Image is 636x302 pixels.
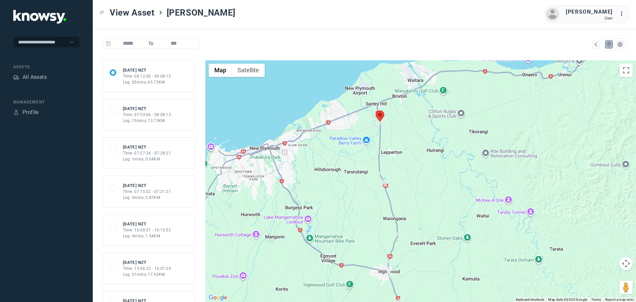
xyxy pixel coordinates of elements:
div: Profile [23,108,39,116]
tspan: ... [620,11,626,16]
button: Toggle fullscreen view [619,64,633,77]
button: Drag Pegman onto the map to open Street View [619,281,633,294]
div: Log: 1mins, 0.04KM [123,156,171,162]
div: List [617,41,623,47]
div: Management [13,99,79,105]
div: [DATE] NZT [123,260,171,266]
a: Report a map error [605,298,634,301]
div: > [158,10,163,15]
span: [PERSON_NAME] [167,7,236,19]
div: Log: 21mins, 17.92KM [123,272,171,277]
div: Assets [13,74,19,80]
div: Time: 07:53:06 - 08:08:13 [123,112,171,118]
div: [DATE] NZT [123,144,171,150]
div: [DATE] NZT [123,183,171,189]
div: [DATE] NZT [123,221,171,227]
a: ProfileProfile [13,108,39,116]
a: Terms (opens in new tab) [591,298,601,301]
div: Toggle Menu [100,10,104,15]
div: Log: 55mins, 65.75KM [123,79,171,85]
div: Time: 07:15:52 - 07:21:21 [123,189,171,195]
img: Application Logo [13,10,66,24]
div: All Assets [23,73,47,81]
div: Log: 15mins, 13.73KM [123,118,171,124]
img: avatar.png [546,8,559,21]
div: : [619,10,627,18]
div: Map [593,41,599,47]
a: AssetsAll Assets [13,73,47,81]
img: Google [207,293,229,302]
div: [DATE] NZT [123,67,171,73]
div: User [566,16,613,21]
div: [PERSON_NAME] [566,8,613,16]
button: Show satellite imagery [232,64,265,77]
div: Time: 08:12:56 - 09:08:12 [123,73,171,79]
div: Map [606,41,612,47]
div: : [619,10,627,19]
div: Log: 5mins, 2.87KM [123,195,171,201]
div: Time: 07:27:34 - 07:28:21 [123,150,171,156]
div: Time: 15:46:22 - 16:07:24 [123,266,171,272]
span: View Asset [110,7,155,19]
span: Map data ©2025 Google [548,298,587,301]
div: Time: 16:08:51 - 16:12:52 [123,227,171,233]
div: Assets [13,64,79,70]
div: Profile [13,109,19,115]
div: [DATE] NZT [123,106,171,112]
span: To [146,38,156,48]
button: Show street map [209,64,232,77]
div: Log: 4mins, 1.54KM [123,233,171,239]
a: Open this area in Google Maps (opens a new window) [207,293,229,302]
button: Keyboard shortcuts [516,297,544,302]
button: Map camera controls [619,257,633,270]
